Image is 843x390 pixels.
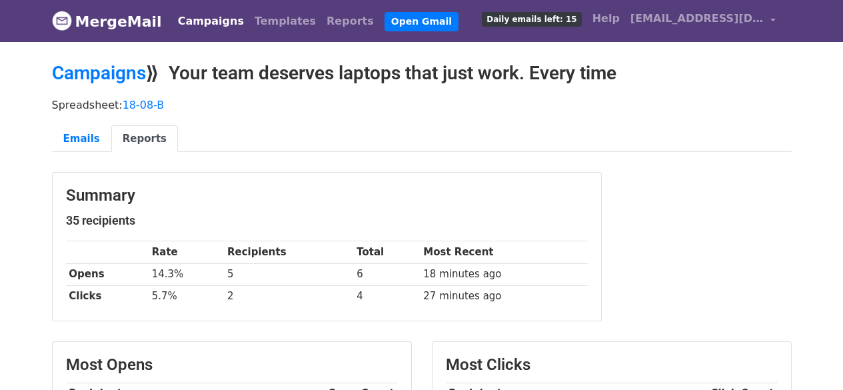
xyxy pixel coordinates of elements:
[776,326,843,390] iframe: Chat Widget
[66,263,149,285] th: Opens
[421,241,588,263] th: Most Recent
[173,8,249,35] a: Campaigns
[149,263,224,285] td: 14.3%
[625,5,781,37] a: [EMAIL_ADDRESS][DOMAIN_NAME]
[66,285,149,307] th: Clicks
[111,125,178,153] a: Reports
[52,7,162,35] a: MergeMail
[630,11,764,27] span: [EMAIL_ADDRESS][DOMAIN_NAME]
[353,263,420,285] td: 6
[149,285,224,307] td: 5.7%
[52,62,792,85] h2: ⟫ Your team deserves laptops that just work. Every time
[482,12,581,27] span: Daily emails left: 15
[52,62,146,84] a: Campaigns
[476,5,586,32] a: Daily emails left: 15
[353,241,420,263] th: Total
[587,5,625,32] a: Help
[321,8,379,35] a: Reports
[123,99,165,111] a: 18-08-B
[421,263,588,285] td: 18 minutes ago
[224,241,353,263] th: Recipients
[385,12,458,31] a: Open Gmail
[353,285,420,307] td: 4
[52,98,792,112] p: Spreadsheet:
[446,355,778,375] h3: Most Clicks
[224,263,353,285] td: 5
[249,8,321,35] a: Templates
[52,11,72,31] img: MergeMail logo
[66,213,588,228] h5: 35 recipients
[66,186,588,205] h3: Summary
[52,125,111,153] a: Emails
[66,355,398,375] h3: Most Opens
[421,285,588,307] td: 27 minutes ago
[224,285,353,307] td: 2
[149,241,224,263] th: Rate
